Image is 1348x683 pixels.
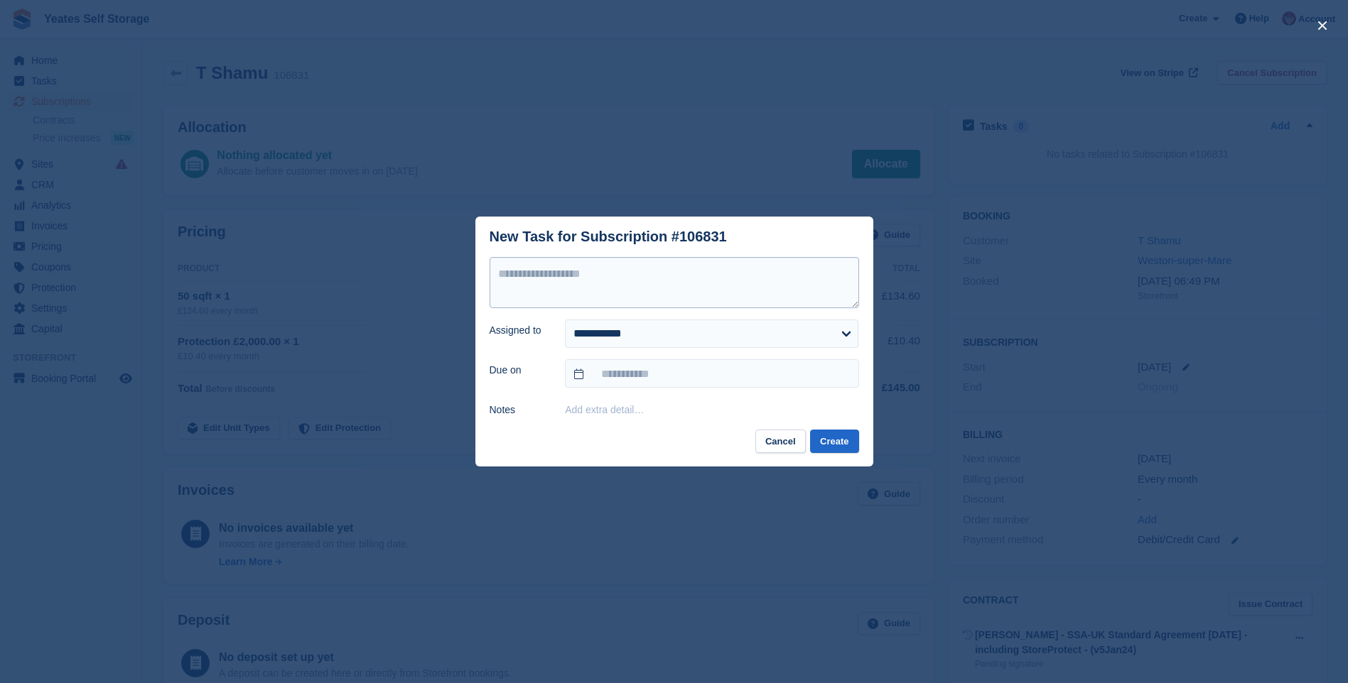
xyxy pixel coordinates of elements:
button: Cancel [755,430,806,453]
button: Create [810,430,858,453]
div: New Task for Subscription #106831 [490,229,727,245]
label: Assigned to [490,323,549,338]
button: Add extra detail… [565,404,644,415]
label: Notes [490,403,549,417]
button: close [1311,14,1334,37]
label: Due on [490,363,549,378]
